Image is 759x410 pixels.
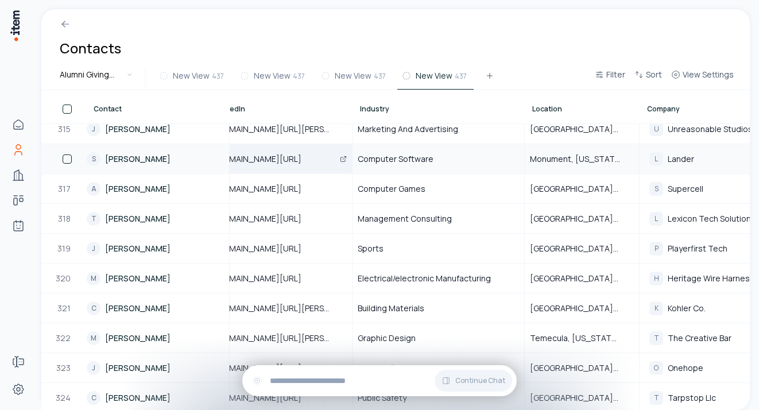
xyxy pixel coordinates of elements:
[58,183,72,195] span: 317
[7,350,30,373] a: Forms
[630,68,667,88] button: Sort
[87,264,229,292] a: M[PERSON_NAME]
[358,362,501,374] span: Non-profit Organization Management
[668,393,716,403] span: Tarpstop Llc
[640,148,753,171] div: LLander
[87,242,100,256] div: J
[87,212,100,226] div: T
[668,333,731,343] span: The Creative Bar
[640,357,753,380] div: OOnehope
[87,331,100,345] div: M
[94,105,122,114] span: Contact
[530,123,634,135] span: [GEOGRAPHIC_DATA], [US_STATE], [GEOGRAPHIC_DATA]
[7,189,30,212] a: deals
[9,9,21,42] img: Item Brain Logo
[87,204,229,233] a: T[PERSON_NAME]
[56,332,72,344] span: 322
[353,90,525,123] th: Industry
[358,392,406,404] span: Public Safety
[455,376,505,385] span: Continue Chat
[7,214,30,237] a: Agents
[530,243,634,254] span: [GEOGRAPHIC_DATA], [US_STATE], [GEOGRAPHIC_DATA]
[214,123,347,135] span: [DOMAIN_NAME][URL][PERSON_NAME]
[214,303,347,314] span: [DOMAIN_NAME][URL][PERSON_NAME]
[87,391,100,405] div: C
[668,124,753,134] span: Unreasonable Studios
[87,175,229,203] a: A[PERSON_NAME]
[640,237,753,260] div: PPlayerfirst Tech
[668,154,694,164] span: Lander
[640,267,753,290] div: HHeritage Wire Harness, Llc
[649,212,663,226] div: L
[57,243,72,254] span: 319
[254,70,291,82] span: New View
[214,392,315,404] span: [DOMAIN_NAME][URL]
[214,243,315,254] span: [DOMAIN_NAME][URL]
[87,294,229,322] a: C[PERSON_NAME]
[590,68,630,88] button: Filter
[530,332,634,344] span: Temecula, [US_STATE], [GEOGRAPHIC_DATA]
[360,105,389,114] span: Industry
[455,71,467,81] span: 437
[683,69,734,80] span: View Settings
[56,362,72,374] span: 323
[58,123,72,135] span: 315
[668,184,703,194] span: Supercell
[397,69,474,90] button: New View437
[374,71,386,81] span: 437
[58,213,72,225] span: 318
[7,164,30,187] a: Companies
[358,243,384,254] span: Sports
[87,234,229,262] a: J[PERSON_NAME]
[214,213,315,225] span: [DOMAIN_NAME][URL]
[358,153,433,165] span: Computer Software
[640,118,753,141] div: UUnreasonable Studios
[649,361,663,375] div: O
[316,69,393,90] button: New View437
[530,303,634,314] span: [GEOGRAPHIC_DATA], [US_STATE], [GEOGRAPHIC_DATA]
[87,324,229,352] a: M[PERSON_NAME]
[649,122,663,136] div: U
[214,183,315,195] span: [DOMAIN_NAME][URL]
[214,362,315,374] span: [DOMAIN_NAME][URL]
[530,153,634,165] span: Monument, [US_STATE], [GEOGRAPHIC_DATA]
[214,332,347,344] span: [DOMAIN_NAME][URL][PERSON_NAME]
[87,115,229,143] a: J[PERSON_NAME]
[358,273,491,284] span: Electrical/electronic Manufacturing
[530,183,634,195] span: [GEOGRAPHIC_DATA], [US_STATE], [GEOGRAPHIC_DATA]
[57,303,72,314] span: 321
[649,242,663,256] div: P
[649,331,663,345] div: T
[87,361,100,375] div: J
[242,365,517,396] div: Continue Chat
[667,68,738,88] button: View Settings
[358,183,425,195] span: Computer Games
[416,70,452,82] span: New View
[647,105,680,114] span: Company
[60,39,121,57] h1: Contacts
[358,303,424,314] span: Building Materials
[335,70,371,82] span: New View
[640,327,753,350] div: TThe Creative Bar
[358,332,416,344] span: Graphic Design
[532,105,562,114] span: Location
[87,354,229,382] a: J[PERSON_NAME]
[214,153,315,165] span: [DOMAIN_NAME][URL]
[212,71,224,81] span: 437
[358,123,458,135] span: Marketing And Advertising
[7,378,30,401] a: Settings
[56,392,72,404] span: 324
[154,69,231,90] button: New View437
[649,272,663,285] div: H
[668,243,727,254] span: Playerfirst Tech
[530,362,634,374] span: [GEOGRAPHIC_DATA], [US_STATE], [GEOGRAPHIC_DATA]
[209,90,353,123] th: LinkedIn
[338,152,349,166] button: Open
[640,90,754,123] th: Company
[87,301,100,315] div: C
[87,272,100,285] div: M
[640,386,753,409] div: TTarpstop Llc
[640,177,753,200] div: SSupercell
[649,182,663,196] div: S
[640,207,753,230] div: LLexicon Tech Solutions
